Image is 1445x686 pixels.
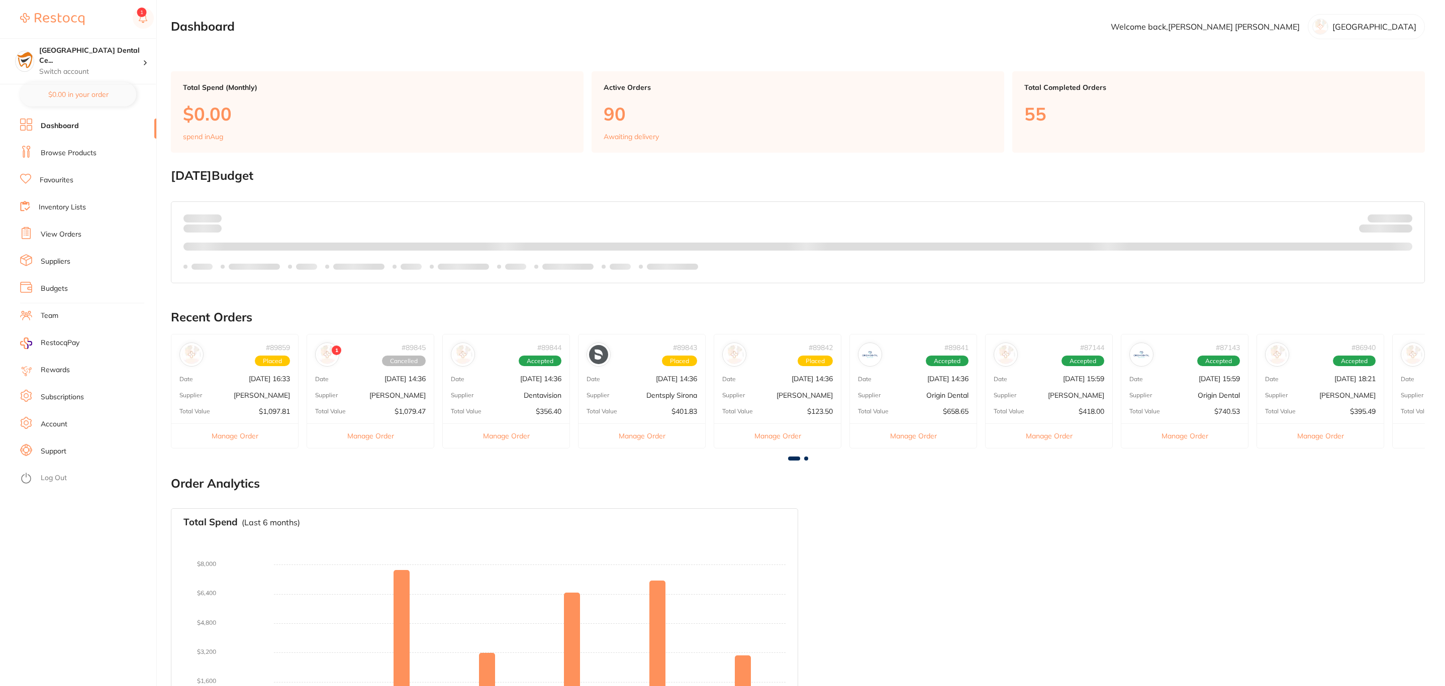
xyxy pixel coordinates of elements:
[179,408,210,415] p: Total Value
[41,148,97,158] a: Browse Products
[1359,222,1412,235] p: Remaining:
[536,407,561,415] p: $356.40
[1198,391,1240,399] p: Origin Dental
[1129,392,1152,399] p: Supplier
[40,175,73,185] a: Favourites
[1063,375,1104,383] p: [DATE] 15:59
[943,407,969,415] p: $658.65
[1121,423,1248,448] button: Manage Order
[183,103,571,124] p: $0.00
[382,356,426,367] span: Cancelled
[944,344,969,352] p: # 89841
[1048,391,1104,399] p: [PERSON_NAME]
[20,13,84,25] img: Restocq Logo
[1197,356,1240,367] span: Accepted
[587,376,600,383] p: Date
[1129,408,1160,415] p: Total Value
[792,375,833,383] p: [DATE] 14:36
[714,423,841,448] button: Manage Order
[850,423,977,448] button: Manage Order
[171,169,1425,183] h2: [DATE] Budget
[183,133,223,141] p: spend in Aug
[242,518,300,527] p: (Last 6 months)
[1403,345,1422,364] img: Henry Schein Halas
[587,392,609,399] p: Supplier
[1401,376,1414,383] p: Date
[171,71,584,153] a: Total Spend (Monthly)$0.00spend inAug
[860,345,880,364] img: Origin Dental
[315,392,338,399] p: Supplier
[809,344,833,352] p: # 89842
[402,344,426,352] p: # 89845
[234,391,290,399] p: [PERSON_NAME]
[39,67,143,77] p: Switch account
[1393,213,1412,222] strong: $NaN
[41,365,70,375] a: Rewards
[451,376,464,383] p: Date
[259,407,290,415] p: $1,097.81
[16,51,34,69] img: Horsham Plaza Dental Centre
[722,376,736,383] p: Date
[307,423,434,448] button: Manage Order
[927,375,969,383] p: [DATE] 14:36
[673,344,697,352] p: # 89843
[183,83,571,91] p: Total Spend (Monthly)
[1024,103,1413,124] p: 55
[395,407,426,415] p: $1,079.47
[39,202,86,212] a: Inventory Lists
[41,284,68,294] a: Budgets
[20,337,79,349] a: RestocqPay
[1352,344,1376,352] p: # 86940
[579,423,705,448] button: Manage Order
[722,392,745,399] p: Supplier
[1012,71,1425,153] a: Total Completed Orders55
[662,356,697,367] span: Placed
[171,423,298,448] button: Manage Order
[453,345,472,364] img: Dentavision
[604,133,659,141] p: Awaiting delivery
[41,230,81,240] a: View Orders
[41,338,79,348] span: RestocqPay
[1079,407,1104,415] p: $418.00
[183,517,238,528] h3: Total Spend
[604,83,992,91] p: Active Orders
[1062,356,1104,367] span: Accepted
[369,391,426,399] p: [PERSON_NAME]
[179,376,193,383] p: Date
[1199,375,1240,383] p: [DATE] 15:59
[1132,345,1151,364] img: Origin Dental
[858,392,881,399] p: Supplier
[20,82,136,106] button: $0.00 in your order
[1319,391,1376,399] p: [PERSON_NAME]
[798,356,833,367] span: Placed
[1333,356,1376,367] span: Accepted
[171,477,1425,491] h2: Order Analytics
[296,263,317,271] p: Labels
[183,222,222,235] p: month
[332,346,341,355] span: 1
[807,407,833,415] p: $123.50
[41,446,66,456] a: Support
[587,408,617,415] p: Total Value
[204,213,222,222] strong: $0.00
[333,263,384,271] p: Labels extended
[777,391,833,399] p: [PERSON_NAME]
[41,121,79,131] a: Dashboard
[318,345,337,364] img: Henry Schein Halas
[20,471,153,487] button: Log Out
[858,376,872,383] p: Date
[994,376,1007,383] p: Date
[20,8,84,31] a: Restocq Logo
[505,263,526,271] p: Labels
[1024,83,1413,91] p: Total Completed Orders
[41,392,84,402] a: Subscriptions
[1214,407,1240,415] p: $740.53
[589,345,608,364] img: Dentsply Sirona
[986,423,1112,448] button: Manage Order
[443,423,569,448] button: Manage Order
[179,392,202,399] p: Supplier
[384,375,426,383] p: [DATE] 14:36
[592,71,1004,153] a: Active Orders90Awaiting delivery
[1111,22,1300,31] p: Welcome back, [PERSON_NAME] [PERSON_NAME]
[20,337,32,349] img: RestocqPay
